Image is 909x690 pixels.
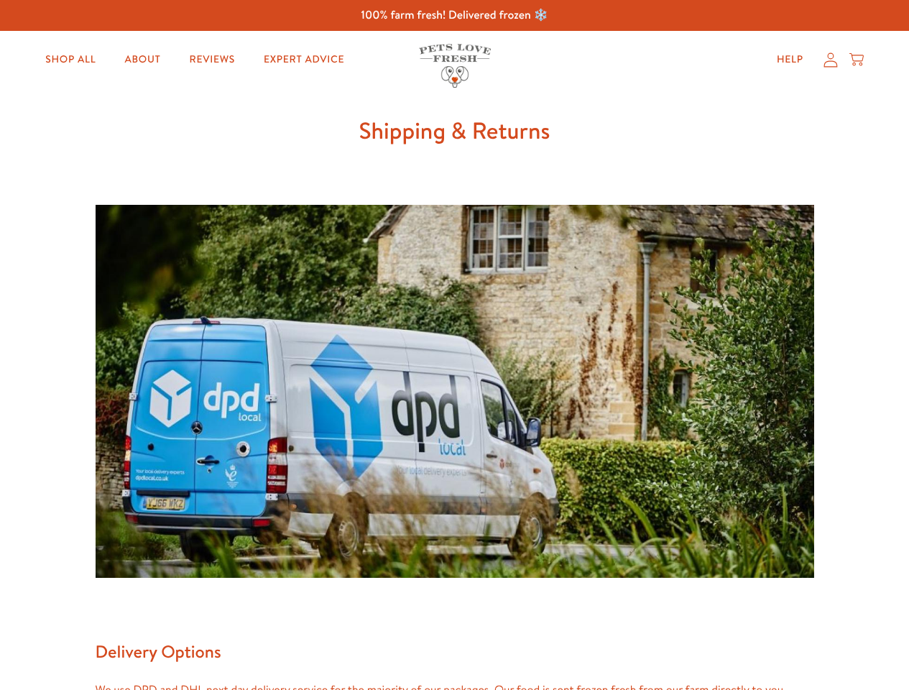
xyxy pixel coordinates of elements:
[96,637,814,666] h2: Delivery Options
[252,45,356,74] a: Expert Advice
[96,111,814,150] h1: Shipping & Returns
[178,45,246,74] a: Reviews
[765,45,815,74] a: Help
[419,44,491,88] img: Pets Love Fresh
[34,45,107,74] a: Shop All
[113,45,172,74] a: About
